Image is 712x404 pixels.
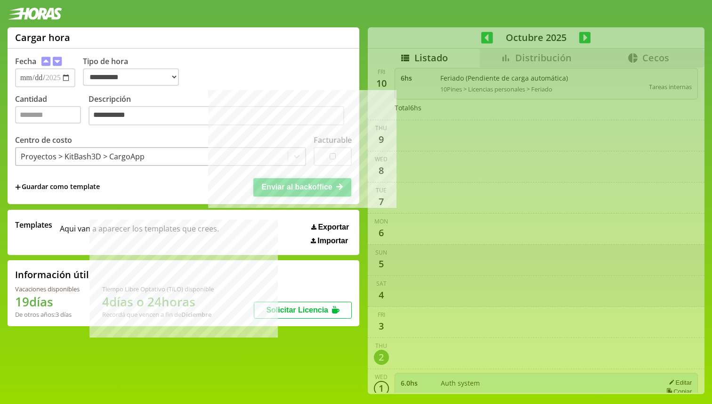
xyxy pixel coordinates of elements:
div: Proyectos > KitBash3D > CargoApp [21,151,145,162]
label: Cantidad [15,94,89,128]
textarea: Descripción [89,106,344,126]
span: Aqui van a aparecer los templates que crees. [60,220,219,245]
div: Recordá que vencen a fin de [102,310,214,319]
h1: 19 días [15,293,80,310]
span: Solicitar Licencia [266,306,328,314]
span: Templates [15,220,52,230]
span: Importar [317,237,348,245]
span: Enviar al backoffice [261,183,332,191]
div: Vacaciones disponibles [15,285,80,293]
button: Enviar al backoffice [253,178,351,196]
h1: 4 días o 24 horas [102,293,214,310]
input: Cantidad [15,106,81,124]
div: Tiempo Libre Optativo (TiLO) disponible [102,285,214,293]
h2: Información útil [15,268,89,281]
select: Tipo de hora [83,68,179,86]
button: Solicitar Licencia [254,302,352,319]
b: Diciembre [181,310,211,319]
label: Tipo de hora [83,56,186,87]
span: + [15,182,21,192]
label: Fecha [15,56,36,66]
img: logotipo [8,8,62,20]
span: +Guardar como template [15,182,100,192]
label: Centro de costo [15,135,72,145]
button: Exportar [308,223,352,232]
label: Facturable [314,135,352,145]
span: Exportar [318,223,349,231]
h1: Cargar hora [15,31,70,44]
div: De otros años: 3 días [15,310,80,319]
label: Descripción [89,94,352,128]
